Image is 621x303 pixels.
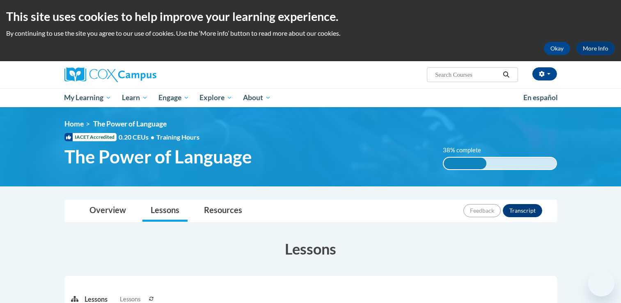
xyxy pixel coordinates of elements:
h3: Lessons [64,239,557,259]
span: Training Hours [156,133,199,141]
div: Main menu [52,88,569,107]
a: More Info [576,42,615,55]
button: Okay [544,42,570,55]
label: 38% complete [443,146,490,155]
span: Engage [158,93,189,103]
img: Cox Campus [64,67,156,82]
a: Resources [196,200,250,222]
a: Learn [117,88,153,107]
a: Engage [153,88,195,107]
span: IACET Accredited [64,133,117,141]
a: My Learning [59,88,117,107]
span: Explore [199,93,232,103]
button: Account Settings [532,67,557,80]
button: Feedback [463,204,501,217]
a: Lessons [142,200,188,222]
span: • [151,133,154,141]
a: Overview [81,200,134,222]
span: 0.20 CEUs [119,133,156,142]
span: En español [523,93,558,102]
span: About [243,93,271,103]
div: 38% complete [444,158,486,169]
span: Learn [122,93,148,103]
span: The Power of Language [64,146,252,168]
span: My Learning [64,93,111,103]
h2: This site uses cookies to help improve your learning experience. [6,8,615,25]
button: Search [500,70,512,80]
a: Explore [194,88,238,107]
a: En español [518,89,563,106]
a: Home [64,119,84,128]
input: Search Courses [434,70,500,80]
a: Cox Campus [64,67,220,82]
a: About [238,88,276,107]
span: The Power of Language [93,119,167,128]
iframe: Button to launch messaging window [588,270,614,296]
p: By continuing to use the site you agree to our use of cookies. Use the ‘More info’ button to read... [6,29,615,38]
button: Transcript [503,204,542,217]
